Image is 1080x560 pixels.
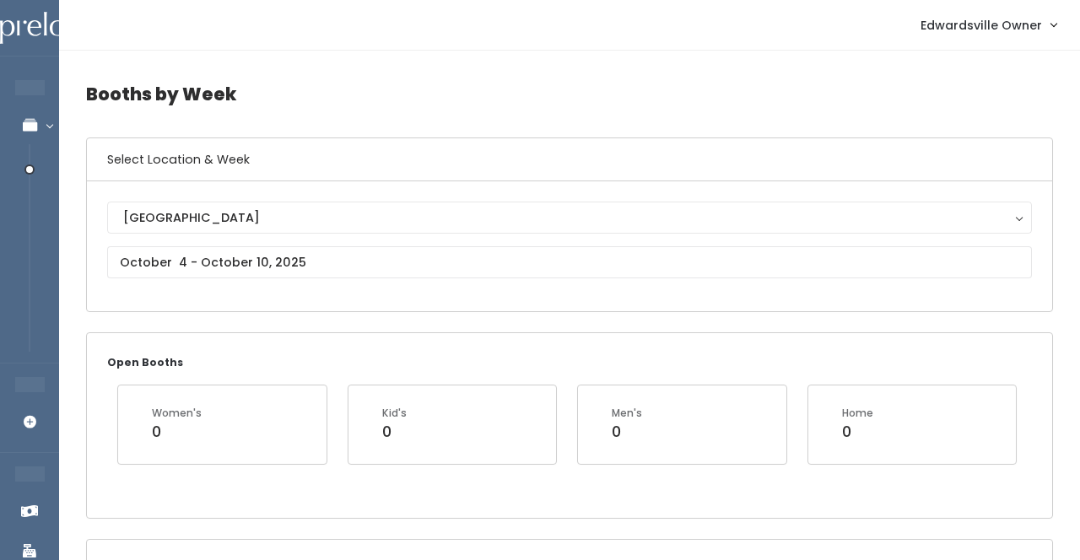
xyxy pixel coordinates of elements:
[107,246,1032,278] input: October 4 - October 10, 2025
[921,16,1042,35] span: Edwardsville Owner
[107,202,1032,234] button: [GEOGRAPHIC_DATA]
[123,208,1016,227] div: [GEOGRAPHIC_DATA]
[842,406,873,421] div: Home
[612,421,642,443] div: 0
[382,421,407,443] div: 0
[612,406,642,421] div: Men's
[107,355,183,369] small: Open Booths
[152,421,202,443] div: 0
[842,421,873,443] div: 0
[904,7,1073,43] a: Edwardsville Owner
[87,138,1052,181] h6: Select Location & Week
[86,71,1053,117] h4: Booths by Week
[382,406,407,421] div: Kid's
[152,406,202,421] div: Women's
